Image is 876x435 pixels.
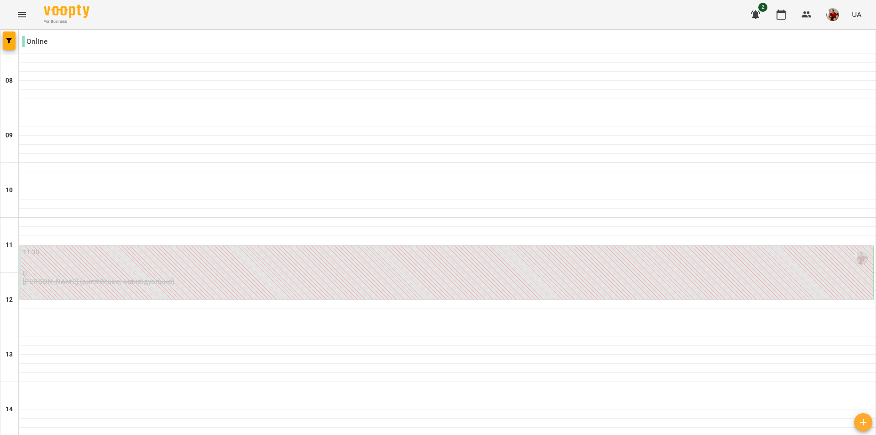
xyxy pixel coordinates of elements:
button: UA [848,6,865,23]
h6: 14 [5,404,13,414]
img: Voopty Logo [44,5,89,18]
label: 11:30 [23,247,40,257]
h6: 12 [5,295,13,305]
h6: 09 [5,131,13,141]
h6: 08 [5,76,13,86]
img: 2f467ba34f6bcc94da8486c15015e9d3.jpg [826,8,839,21]
span: UA [852,10,861,19]
h6: 10 [5,185,13,195]
p: [PERSON_NAME] (англійська, індивідуально) [23,278,174,285]
img: Баргель Олег Романович (а) [854,251,868,265]
span: 2 [758,3,767,12]
p: 0 [23,269,871,277]
button: Створити урок [854,413,872,431]
span: For Business [44,19,89,25]
button: Menu [11,4,33,26]
p: Online [22,36,47,47]
h6: 11 [5,240,13,250]
h6: 13 [5,350,13,360]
